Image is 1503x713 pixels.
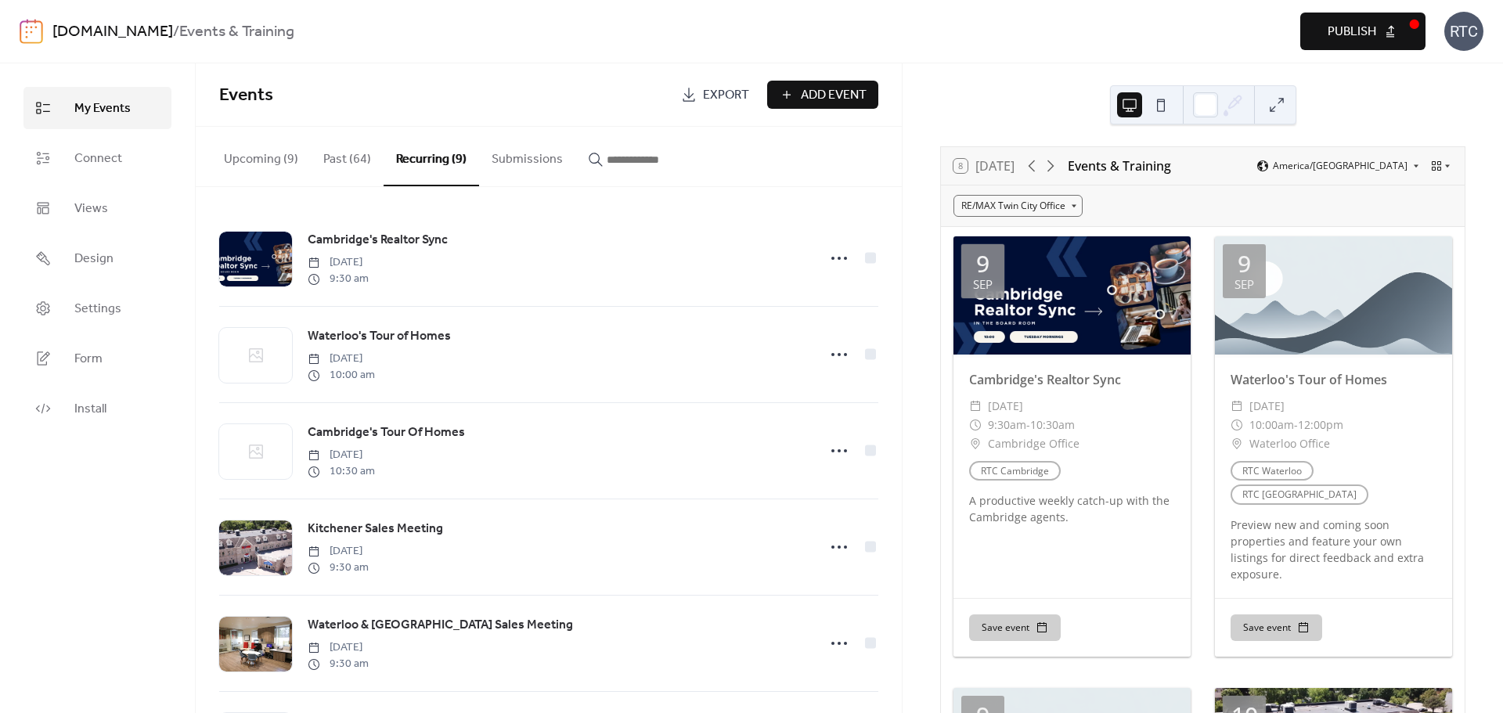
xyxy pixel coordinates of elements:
span: 10:00am [1249,416,1294,434]
span: Design [74,250,114,268]
div: 9 [976,252,989,275]
div: A productive weekly catch-up with the Cambridge agents. [953,492,1191,525]
div: ​ [1231,397,1243,416]
span: Cambridge's Realtor Sync [308,231,448,250]
span: - [1026,416,1030,434]
span: Cambridge Office [988,434,1079,453]
div: 9 [1238,252,1251,275]
a: Install [23,387,171,430]
span: - [1294,416,1298,434]
span: Views [74,200,108,218]
a: Connect [23,137,171,179]
span: Waterloo's Tour of Homes [308,327,451,346]
span: Form [74,350,103,369]
span: 10:00 am [308,367,375,384]
a: Design [23,237,171,279]
button: Save event [1231,614,1322,641]
div: ​ [1231,416,1243,434]
button: Submissions [479,127,575,185]
a: Waterloo's Tour of Homes [308,326,451,347]
button: Add Event [767,81,878,109]
div: ​ [969,397,982,416]
span: 9:30 am [308,656,369,672]
div: Events & Training [1068,157,1171,175]
a: Kitchener Sales Meeting [308,519,443,539]
a: Settings [23,287,171,329]
b: Events & Training [179,17,294,47]
span: [DATE] [308,254,369,271]
span: 10:30 am [308,463,375,480]
a: Export [669,81,761,109]
span: [DATE] [308,639,369,656]
a: [DOMAIN_NAME] [52,17,173,47]
a: Form [23,337,171,380]
span: [DATE] [308,351,375,367]
span: 12:00pm [1298,416,1343,434]
span: Events [219,78,273,113]
div: Sep [973,279,993,290]
div: ​ [1231,434,1243,453]
img: logo [20,19,43,44]
span: My Events [74,99,131,118]
a: Views [23,187,171,229]
a: My Events [23,87,171,129]
a: Cambridge's Realtor Sync [308,230,448,250]
span: [DATE] [308,447,375,463]
span: Waterloo Office [1249,434,1330,453]
span: Install [74,400,106,419]
span: 9:30am [988,416,1026,434]
div: Sep [1234,279,1254,290]
a: Waterloo & [GEOGRAPHIC_DATA] Sales Meeting [308,615,573,636]
a: Cambridge's Tour Of Homes [308,423,465,443]
span: 10:30am [1030,416,1075,434]
div: RTC [1444,12,1483,51]
span: Connect [74,149,122,168]
span: Settings [74,300,121,319]
span: Cambridge's Tour Of Homes [308,423,465,442]
span: Kitchener Sales Meeting [308,520,443,538]
span: [DATE] [988,397,1023,416]
div: Cambridge's Realtor Sync [953,370,1191,389]
div: Waterloo's Tour of Homes [1215,370,1452,389]
div: ​ [969,416,982,434]
span: 9:30 am [308,560,369,576]
button: Publish [1300,13,1426,50]
div: ​ [969,434,982,453]
span: Export [703,86,749,105]
b: / [173,17,179,47]
span: [DATE] [308,543,369,560]
div: Preview new and coming soon properties and feature your own listings for direct feedback and extr... [1215,517,1452,582]
span: Publish [1328,23,1376,41]
span: Add Event [801,86,867,105]
span: America/[GEOGRAPHIC_DATA] [1273,161,1407,171]
button: Past (64) [311,127,384,185]
button: Upcoming (9) [211,127,311,185]
span: 9:30 am [308,271,369,287]
span: Waterloo & [GEOGRAPHIC_DATA] Sales Meeting [308,616,573,635]
button: Save event [969,614,1061,641]
span: [DATE] [1249,397,1285,416]
button: Recurring (9) [384,127,479,186]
